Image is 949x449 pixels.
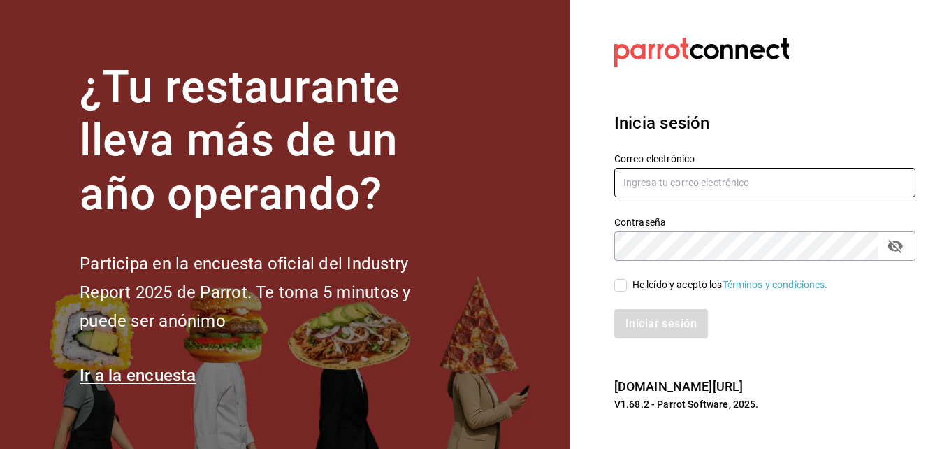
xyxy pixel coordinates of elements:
[632,278,828,292] div: He leído y acepto los
[80,250,457,335] h2: Participa en la encuesta oficial del Industry Report 2025 de Parrot. Te toma 5 minutos y puede se...
[614,217,915,227] label: Contraseña
[614,379,743,394] a: [DOMAIN_NAME][URL]
[614,397,915,411] p: V1.68.2 - Parrot Software, 2025.
[80,61,457,222] h1: ¿Tu restaurante lleva más de un año operando?
[723,279,828,290] a: Términos y condiciones.
[614,111,915,136] h3: Inicia sesión
[614,153,915,163] label: Correo electrónico
[883,234,907,258] button: passwordField
[614,168,915,197] input: Ingresa tu correo electrónico
[80,366,196,385] a: Ir a la encuesta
